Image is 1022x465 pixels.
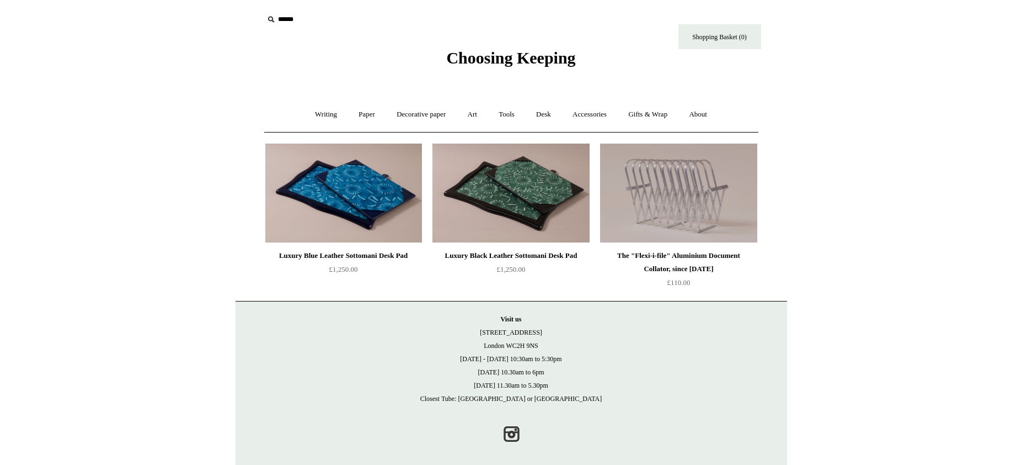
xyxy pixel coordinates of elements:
a: Gifts & Wrap [618,100,677,129]
span: £1,250.00 [329,265,358,273]
img: Luxury Black Leather Sottomani Desk Pad [432,144,589,243]
a: Luxury Blue Leather Sottomani Desk Pad Luxury Blue Leather Sottomani Desk Pad [265,144,422,243]
a: The "Flexi-i-file" Aluminium Document Collator, since [DATE] £110.00 [600,249,757,294]
a: Paper [349,100,385,129]
a: Luxury Black Leather Sottomani Desk Pad Luxury Black Leather Sottomani Desk Pad [432,144,589,243]
a: Accessories [563,100,617,129]
a: Instagram [499,422,523,446]
a: Luxury Blue Leather Sottomani Desk Pad £1,250.00 [265,249,422,294]
a: Tools [489,100,525,129]
span: £1,250.00 [497,265,526,273]
a: The "Flexi-i-file" Aluminium Document Collator, since 1941 The "Flexi-i-file" Aluminium Document ... [600,144,757,243]
a: Decorative paper [387,100,456,129]
a: Writing [305,100,347,129]
a: Shopping Basket (0) [678,24,761,49]
img: Luxury Blue Leather Sottomani Desk Pad [265,144,422,243]
a: Luxury Black Leather Sottomani Desk Pad £1,250.00 [432,249,589,294]
div: Luxury Blue Leather Sottomani Desk Pad [268,249,419,262]
div: The "Flexi-i-file" Aluminium Document Collator, since [DATE] [603,249,754,276]
a: Desk [526,100,561,129]
p: [STREET_ADDRESS] London WC2H 9NS [DATE] - [DATE] 10:30am to 5:30pm [DATE] 10.30am to 6pm [DATE] 1... [247,313,776,405]
span: Choosing Keeping [446,49,575,67]
a: Art [458,100,487,129]
strong: Visit us [501,315,522,323]
a: Choosing Keeping [446,57,575,65]
a: About [679,100,717,129]
span: £110.00 [667,278,691,287]
div: Luxury Black Leather Sottomani Desk Pad [435,249,586,262]
img: The "Flexi-i-file" Aluminium Document Collator, since 1941 [600,144,757,243]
